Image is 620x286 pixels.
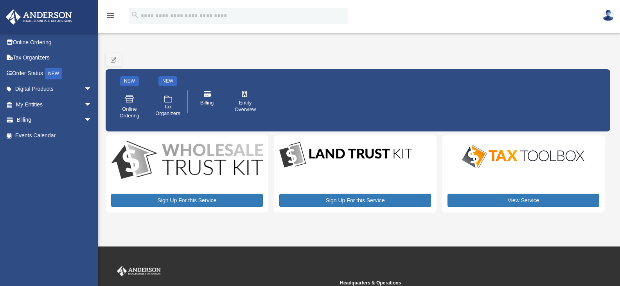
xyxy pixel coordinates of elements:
[155,104,180,117] span: Tax Organizers
[106,11,115,20] i: menu
[4,9,74,25] img: Anderson Advisors Platinum Portal
[119,106,140,119] span: Online Ordering
[447,194,599,207] a: View Service
[5,128,104,143] a: Events Calendar
[5,112,104,128] a: Billingarrow_drop_down
[279,141,412,169] img: LandTrust_lgo-1.jpg
[279,194,431,207] a: Sign Up For this Service
[151,89,184,125] a: Tax Organizers
[84,81,100,97] span: arrow_drop_down
[131,11,139,19] i: search
[602,10,614,21] img: User Pic
[84,97,100,113] span: arrow_drop_down
[5,65,104,81] a: Order StatusNEW
[111,194,263,207] a: Sign Up For this Service
[113,89,146,125] a: Online Ordering
[5,50,104,66] a: Tax Organizers
[45,68,62,79] div: NEW
[200,100,214,106] span: Billing
[229,85,262,118] a: Entity Overview
[5,81,100,97] a: Digital Productsarrow_drop_down
[106,14,115,20] a: menu
[5,97,104,112] a: My Entitiesarrow_drop_down
[190,85,223,118] a: Billing
[234,100,256,113] span: Entity Overview
[84,112,100,128] span: arrow_drop_down
[115,266,162,276] img: Anderson Advisors Platinum Portal
[158,76,177,86] div: NEW
[111,141,263,181] img: WS-Trust-Kit-lgo-1.jpg
[5,34,104,50] a: Online Ordering
[120,76,139,86] div: NEW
